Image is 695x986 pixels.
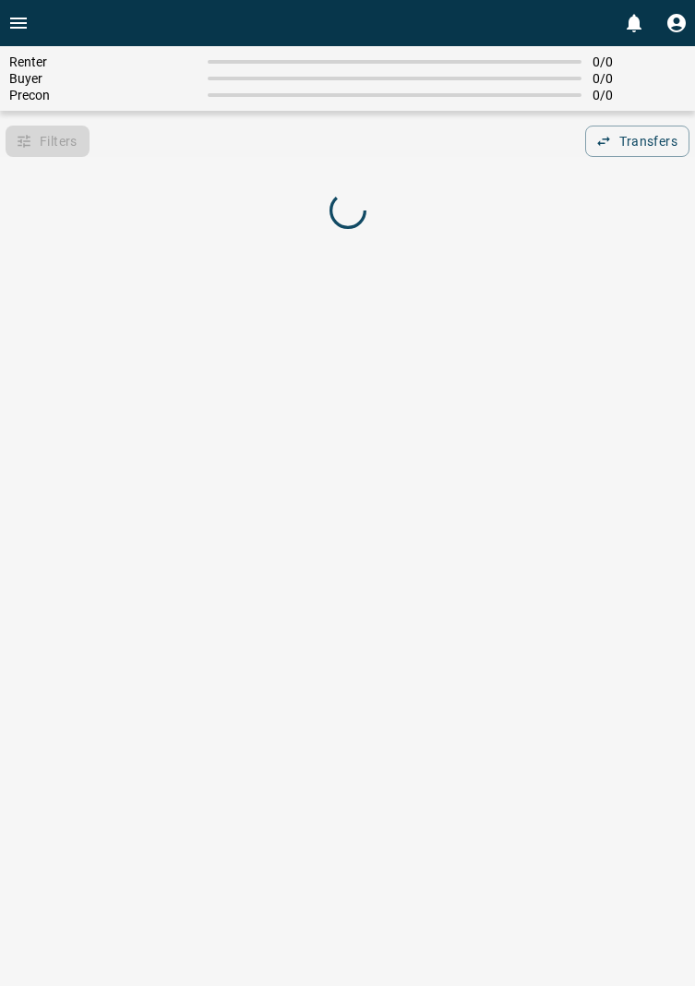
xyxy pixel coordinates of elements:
span: 0 / 0 [593,88,686,102]
span: Renter [9,54,197,69]
span: Buyer [9,71,197,86]
button: Transfers [585,126,689,157]
span: 0 / 0 [593,54,686,69]
button: Profile [658,5,695,42]
span: 0 / 0 [593,71,686,86]
span: Precon [9,88,197,102]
